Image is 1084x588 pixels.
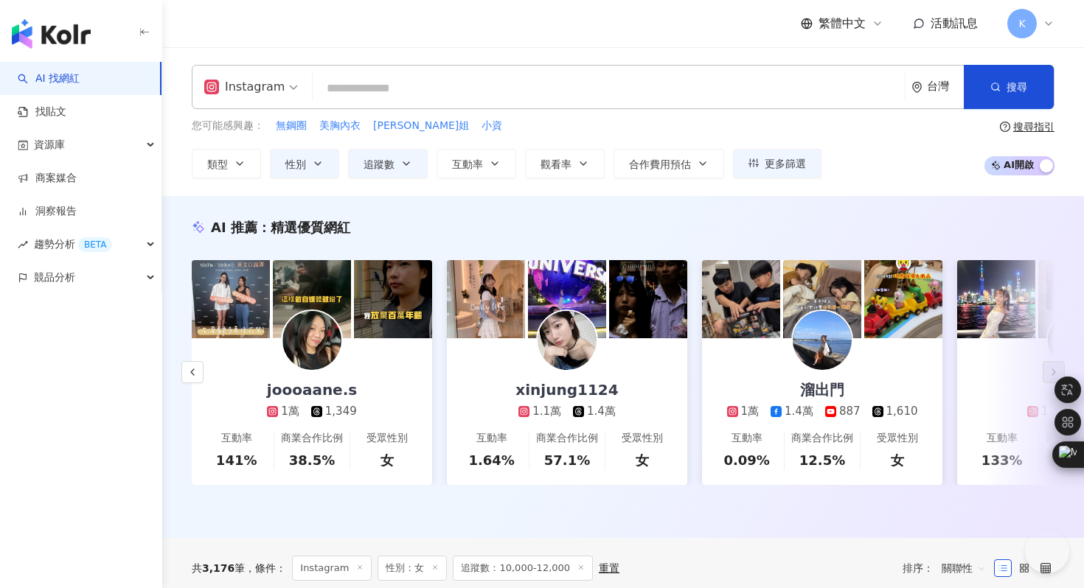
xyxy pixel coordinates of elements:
span: 無鋼圈 [276,119,307,133]
span: 條件 ： [245,562,286,574]
a: 洞察報告 [18,204,77,219]
button: 更多篩選 [733,149,821,178]
div: 共 筆 [192,562,245,574]
div: 1.1萬 [1041,404,1070,419]
div: 1萬 [281,404,299,419]
img: post-image [354,260,432,338]
button: 互動率 [437,149,516,178]
img: post-image [864,260,942,338]
div: joooaane.s [252,379,372,400]
div: 重置 [599,562,619,574]
a: 商案媒合 [18,171,77,186]
div: 受眾性別 [366,431,408,446]
span: 搜尋 [1007,81,1027,93]
div: 133% [981,451,1023,469]
span: 性別：女 [378,556,447,581]
a: xinjung11241.1萬1.4萬互動率1.64%商業合作比例57.1%受眾性別女 [447,338,687,485]
img: post-image [192,260,270,338]
div: BETA [78,237,112,252]
span: 合作費用預估 [629,158,691,170]
a: joooaane.s1萬1,349互動率141%商業合作比例38.5%受眾性別女 [192,338,432,485]
span: 關聯性 [942,556,986,580]
div: 商業合作比例 [536,431,598,446]
span: 小資 [482,119,502,133]
img: post-image [702,260,780,338]
div: 互動率 [476,431,507,446]
div: 12.5% [799,451,845,469]
div: 搜尋指引 [1013,121,1055,133]
div: 受眾性別 [622,431,663,446]
img: post-image [783,260,861,338]
div: 互動率 [987,431,1018,446]
div: Instagram [204,75,285,99]
div: 38.5% [289,451,335,469]
span: 活動訊息 [931,16,978,30]
img: post-image [957,260,1035,338]
div: 排序： [903,556,994,580]
div: 女 [891,451,904,469]
div: 溜出門 [785,379,859,400]
button: 性別 [270,149,339,178]
span: 追蹤數：10,000-12,000 [453,556,593,581]
img: post-image [528,260,606,338]
button: 美胸內衣 [319,118,361,134]
img: KOL Avatar [793,311,852,370]
button: 小資 [481,118,503,134]
div: 商業合作比例 [281,431,343,446]
span: 更多篩選 [765,158,806,169]
a: 溜出門1萬1.4萬8871,610互動率0.09%商業合作比例12.5%受眾性別女 [702,338,942,485]
span: 繁體中文 [819,15,866,32]
div: 57.1% [544,451,590,469]
span: Instagram [292,556,372,581]
span: 競品分析 [34,261,75,294]
span: 追蹤數 [364,158,395,170]
button: 類型 [192,149,261,178]
span: rise [18,239,28,250]
span: question-circle [1000,122,1010,132]
span: 觀看率 [541,158,571,170]
div: 0.09% [723,451,769,469]
img: logo [12,19,91,49]
span: 美胸內衣 [319,119,361,133]
div: 1.64% [468,451,514,469]
div: 1.4萬 [587,404,616,419]
span: 趨勢分析 [34,228,112,261]
span: 資源庫 [34,128,65,161]
img: post-image [273,260,351,338]
span: 互動率 [452,158,483,170]
span: K [1018,15,1025,32]
div: 1.4萬 [785,404,813,419]
div: 互動率 [221,431,252,446]
img: post-image [609,260,687,338]
span: 3,176 [202,562,234,574]
button: 觀看率 [525,149,605,178]
div: 1,349 [325,404,357,419]
button: [PERSON_NAME]姐 [372,118,470,134]
button: 合作費用預估 [614,149,724,178]
div: 1萬 [741,404,760,419]
iframe: Help Scout Beacon - Open [1025,529,1069,573]
span: 精選優質網紅 [271,220,350,235]
span: 您可能感興趣： [192,119,264,133]
button: 無鋼圈 [275,118,308,134]
a: 找貼文 [18,105,66,119]
div: 商業合作比例 [791,431,853,446]
span: 類型 [207,158,228,170]
div: xinjung1124 [501,379,633,400]
div: 台灣 [927,80,964,93]
div: 141% [216,451,257,469]
div: 互動率 [732,431,762,446]
div: 887 [839,404,861,419]
img: KOL Avatar [282,311,341,370]
button: 搜尋 [964,65,1054,109]
div: 受眾性別 [877,431,918,446]
span: [PERSON_NAME]姐 [373,119,469,133]
div: AI 推薦 ： [211,218,350,237]
button: 追蹤數 [348,149,428,178]
div: 女 [636,451,649,469]
span: 性別 [285,158,306,170]
div: 1,610 [886,404,918,419]
div: 女 [381,451,394,469]
img: post-image [447,260,525,338]
div: 1.1萬 [532,404,561,419]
